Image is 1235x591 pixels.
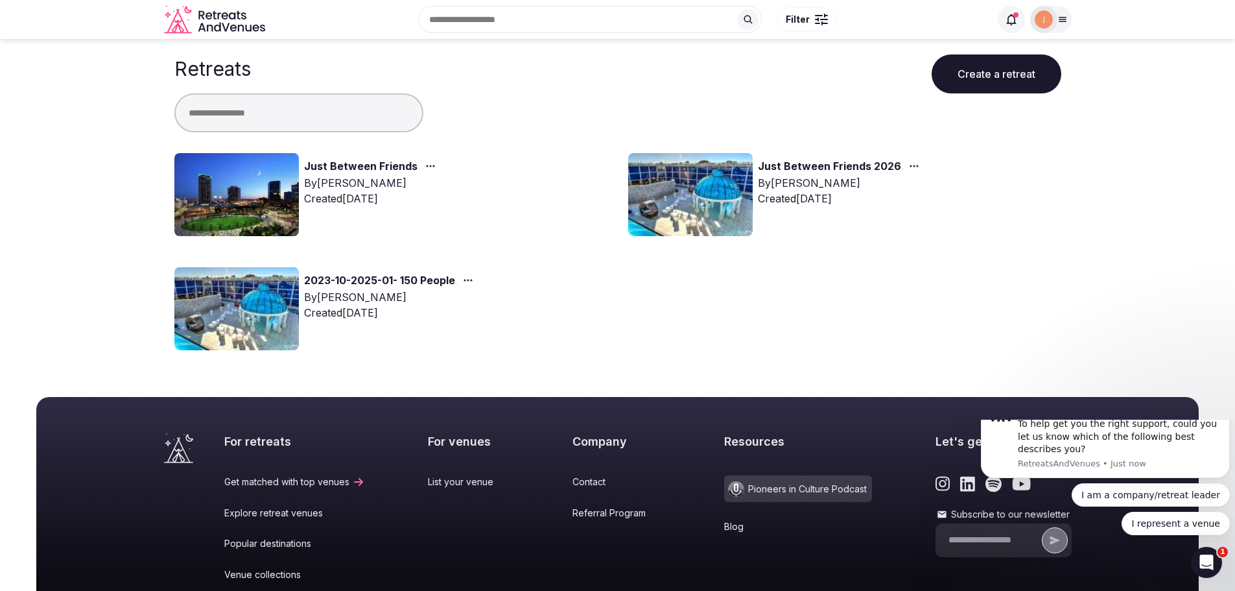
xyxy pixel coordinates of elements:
a: Visit the homepage [164,433,193,463]
button: Quick reply: I am a company/retreat leader [96,64,254,87]
a: Visit the homepage [164,5,268,34]
img: Top retreat image for the retreat: Just Between Friends 2026 [628,153,753,236]
img: Top retreat image for the retreat: 2023-10-2025-01- 150 People [174,267,299,350]
a: Blog [724,520,872,533]
span: Filter [786,13,810,26]
a: Just Between Friends 2026 [758,158,901,175]
a: 2023-10-2025-01- 150 People [304,272,455,289]
div: Created [DATE] [304,305,478,320]
h2: Resources [724,433,872,450]
div: Created [DATE] [758,191,924,206]
span: 1 [1217,547,1228,557]
a: Just Between Friends [304,158,418,175]
div: Created [DATE] [304,191,441,206]
div: By [PERSON_NAME] [304,289,478,305]
a: Explore retreat venues [224,507,365,520]
label: Subscribe to our newsletter [935,508,1072,521]
button: Create a retreat [932,54,1061,93]
div: By [PERSON_NAME] [304,175,441,191]
h2: For retreats [224,433,365,450]
iframe: Intercom notifications message [976,420,1235,543]
h1: Retreats [174,57,251,80]
button: Quick reply: I represent a venue [146,92,254,115]
p: Message from RetreatsAndVenues, sent Just now [42,38,244,50]
img: Jeni Stamas [1035,10,1053,29]
a: Popular destinations [224,537,365,550]
a: Link to the retreats and venues Instagram page [935,476,950,492]
iframe: Intercom live chat [1191,547,1222,578]
button: Filter [777,7,836,32]
a: Link to the retreats and venues LinkedIn page [960,476,975,492]
a: List your venue [428,476,509,488]
a: Contact [572,476,661,488]
h2: Let's get social [935,433,1072,450]
svg: Retreats and Venues company logo [164,5,268,34]
a: Pioneers in Culture Podcast [724,476,872,502]
a: Referral Program [572,507,661,520]
h2: For venues [428,433,509,450]
a: Get matched with top venues [224,476,365,488]
div: Quick reply options [5,64,254,115]
h2: Company [572,433,661,450]
div: By [PERSON_NAME] [758,175,924,191]
a: Venue collections [224,568,365,581]
img: Top retreat image for the retreat: Just Between Friends [174,153,299,236]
